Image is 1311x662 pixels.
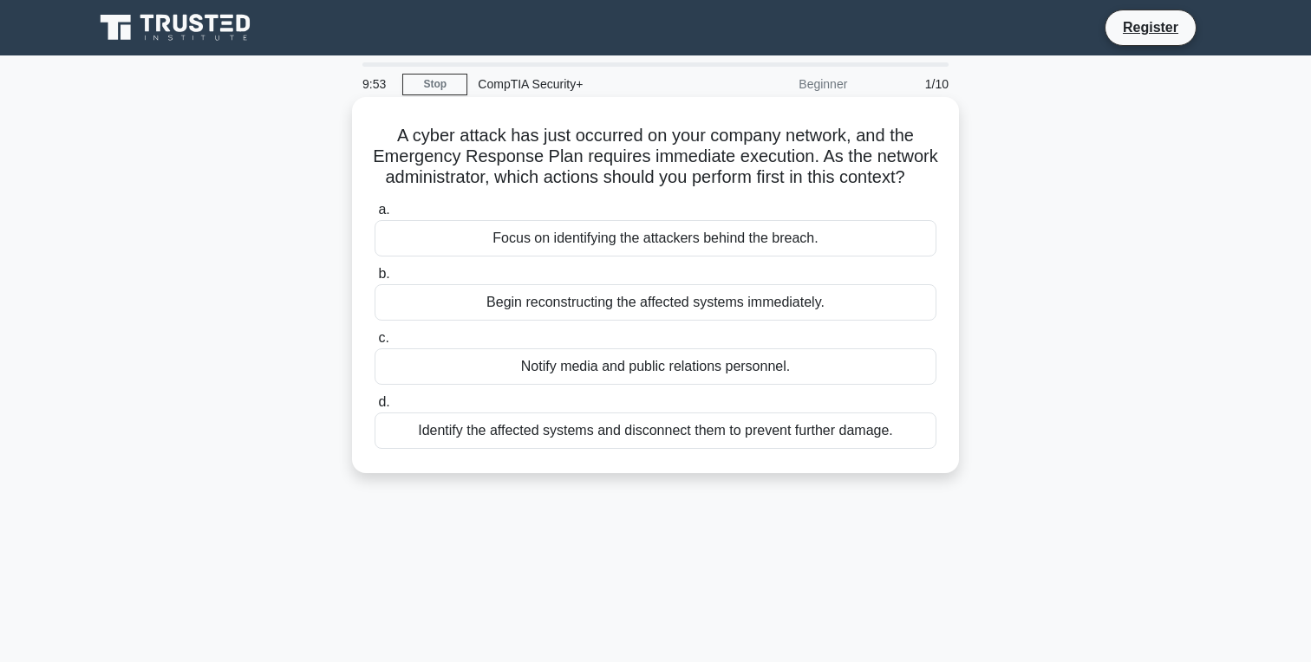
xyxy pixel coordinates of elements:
h5: A cyber attack has just occurred on your company network, and the Emergency Response Plan require... [373,125,938,189]
span: d. [378,394,389,409]
span: a. [378,202,389,217]
div: Beginner [706,67,858,101]
a: Stop [402,74,467,95]
div: Identify the affected systems and disconnect them to prevent further damage. [375,412,936,449]
div: Begin reconstructing the affected systems immediately. [375,284,936,321]
div: Focus on identifying the attackers behind the breach. [375,220,936,256]
span: b. [378,266,389,281]
div: 9:53 [352,67,402,101]
span: c. [378,330,388,345]
div: Notify media and public relations personnel. [375,348,936,385]
div: CompTIA Security+ [467,67,706,101]
div: 1/10 [858,67,959,101]
a: Register [1112,16,1189,38]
